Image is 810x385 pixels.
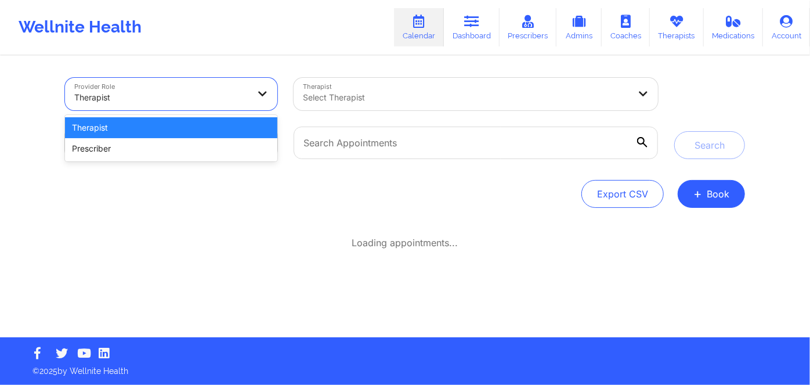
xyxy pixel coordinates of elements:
[763,8,810,46] a: Account
[24,357,786,377] p: © 2025 by Wellnite Health
[674,131,745,159] button: Search
[65,138,277,159] div: Prescriber
[678,180,745,208] button: +Book
[394,8,444,46] a: Calendar
[650,8,704,46] a: Therapists
[74,85,248,110] div: Therapist
[500,8,557,46] a: Prescribers
[444,8,500,46] a: Dashboard
[602,8,650,46] a: Coaches
[556,8,602,46] a: Admins
[294,127,658,159] input: Search Appointments
[704,8,764,46] a: Medications
[65,237,745,249] div: Loading appointments...
[581,180,664,208] button: Export CSV
[693,190,702,197] span: +
[65,117,277,138] div: Therapist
